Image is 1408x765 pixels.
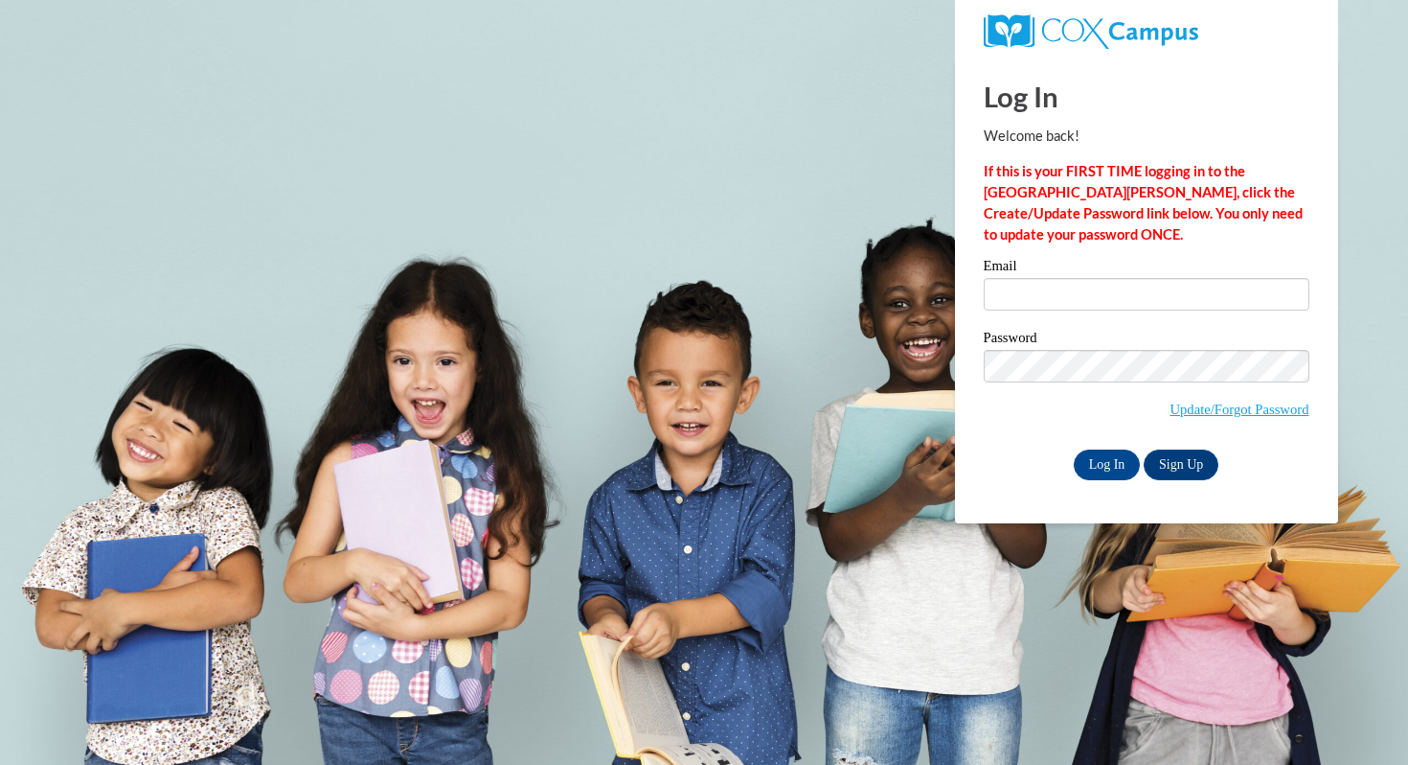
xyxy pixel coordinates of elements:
[1144,450,1218,480] a: Sign Up
[984,259,1309,278] label: Email
[1170,402,1308,417] a: Update/Forgot Password
[984,14,1309,49] a: COX Campus
[984,126,1309,147] p: Welcome back!
[984,163,1303,243] strong: If this is your FIRST TIME logging in to the [GEOGRAPHIC_DATA][PERSON_NAME], click the Create/Upd...
[1074,450,1141,480] input: Log In
[984,14,1198,49] img: COX Campus
[984,331,1309,350] label: Password
[984,77,1309,116] h1: Log In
